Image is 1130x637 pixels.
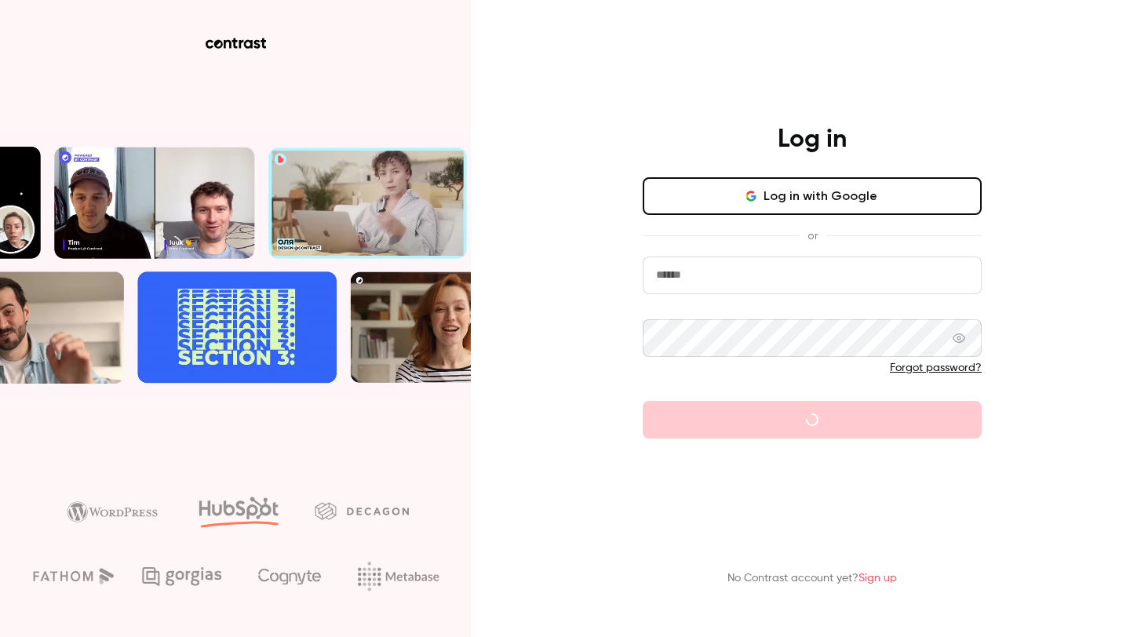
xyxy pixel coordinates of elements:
img: decagon [315,502,409,519]
a: Forgot password? [890,362,982,373]
h4: Log in [778,124,847,155]
button: Log in with Google [643,177,982,215]
a: Sign up [858,573,897,584]
span: or [800,227,826,244]
p: No Contrast account yet? [727,570,897,587]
